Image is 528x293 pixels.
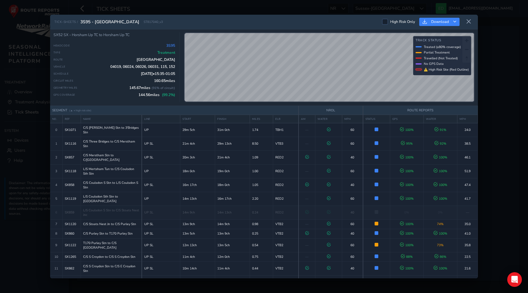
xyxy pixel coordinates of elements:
span: 100 % [400,155,414,160]
td: 0.75 [250,252,273,261]
span: 3S95 [166,43,175,48]
span: C/S Stoats Nest Jn to C/S Purley Stn [83,222,136,226]
td: 0.25 [250,229,273,238]
td: UP SL [142,219,180,229]
td: 60 [342,123,363,137]
span: ( 99.2 %) [162,92,175,97]
span: [DATE] • 15:35 - 01:05 [141,71,175,76]
span: 144.56 miles [138,92,175,97]
span: — [305,128,309,132]
span: 100 % [400,128,414,132]
td: 1.09 [250,150,273,164]
td: 12m 13ch [180,238,215,252]
td: VTB2 [273,261,299,275]
th: SEGMENT [50,106,299,115]
span: 100 % [400,222,414,226]
td: — [457,206,478,219]
span: 100 % [400,183,414,187]
span: Partial Treatment [424,50,450,55]
span: 0% [404,210,409,215]
td: 60 [342,137,363,150]
td: 35.0 [457,219,478,229]
span: 04019, 06024, 06026, 06031, 115, 152 [110,64,175,69]
td: 14m 13ch [180,192,215,206]
span: No GPS Data [424,61,444,66]
span: L/S Mertsham Tun to C/S Coulsdon Sth Stn [83,167,140,176]
td: UP SL [142,150,180,164]
span: — [305,169,309,173]
td: 13m 9ch [215,229,250,238]
td: 21m 4ch [215,150,250,164]
th: AM [299,115,315,123]
canvas: Map [185,33,474,102]
td: UP SL [142,238,180,252]
td: 14m 9ch [215,219,250,229]
td: 40 [342,229,363,238]
td: RED2 [273,206,299,219]
span: C/S Coulsdon S Stn to L/S Coulsdon S Stn [83,180,140,190]
span: ( 91 % of circuit) [152,86,175,90]
td: 40 [342,150,363,164]
span: 100 % [434,196,447,201]
span: 73 % [437,243,444,247]
span: ⚠ High Risk Site (Red Outline) [424,67,469,72]
th: LINE [142,115,180,123]
td: RED2 [273,164,299,178]
span: C/S S Croydon to C/S S Croydon Stn [83,254,135,259]
th: WATER [315,115,342,123]
span: 100 % [400,243,414,247]
td: VTB2 [273,229,299,238]
span: (▲ = high risk site) [69,109,91,112]
td: 10m 14ch [180,261,215,275]
td: 24.0 [457,123,478,137]
span: L/S Coulsdon S Stn to C/S Stoats Nest Jnc [83,208,140,217]
td: TBH1 [273,123,299,137]
td: UP [142,164,180,178]
th: ROUTE REPORTS [363,106,478,115]
span: C/S Merstham Stn to C/[GEOGRAPHIC_DATA] [83,153,140,162]
td: 0.98 [250,219,273,229]
td: 60 [342,238,363,252]
td: 60 [342,164,363,178]
th: MPH [342,115,363,123]
td: UP SL [142,206,180,219]
td: 18m 0ch [215,178,250,192]
th: NROL [299,106,363,115]
td: 35.8 [457,238,478,252]
td: RED2 [273,150,299,164]
div: Open Intercom Messenger [507,272,522,287]
span: 100 % [400,196,414,201]
td: 41.0 [457,229,478,238]
td: 31m 0ch [215,123,250,137]
span: — [305,254,309,259]
td: VTB2 [273,238,299,252]
td: 11m 4ch [180,252,215,261]
span: 100 % [434,169,447,173]
span: T170 Purley Stn to C/S [GEOGRAPHIC_DATA] [83,241,140,250]
td: UP SL [142,229,180,238]
td: VTB2 [273,252,299,261]
th: GPS [390,115,424,123]
td: 1.05 [250,178,273,192]
span: Travelled (Not Treated) [424,56,458,61]
span: 92 % [435,141,446,146]
td: 47.4 [457,178,478,192]
span: Treated (≥80% coverage) [424,45,461,49]
td: UP SL [142,178,180,192]
th: NAME [81,115,142,123]
span: C/S [PERSON_NAME] Stn to 3'Bridges Stn [83,125,140,135]
td: 12m 0ch [215,252,250,261]
span: 100 % [400,231,414,236]
th: STATUS [363,115,390,123]
td: 0.54 [250,238,273,252]
span: 86 % [435,254,446,259]
td: 38.5 [457,137,478,150]
td: 60 [342,219,363,229]
span: C/S Purley Stn to T170 Purley Stn [83,231,133,236]
span: 100 % [400,266,414,271]
span: — [305,196,309,201]
td: 29m 5ch [180,123,215,137]
td: UP SL [142,261,180,275]
th: FINISH [215,115,250,123]
span: 100 % [434,266,447,271]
